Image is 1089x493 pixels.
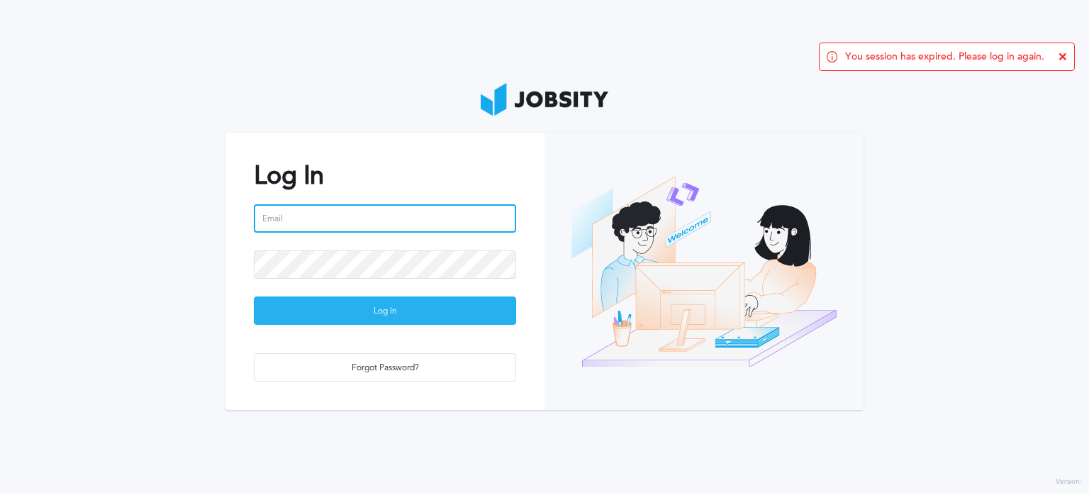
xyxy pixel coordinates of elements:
[255,354,515,382] div: Forgot Password?
[845,51,1044,62] span: You session has expired. Please log in again.
[254,297,516,325] button: Log In
[1056,478,1082,487] label: Version:
[254,161,516,190] h2: Log In
[254,204,516,233] input: Email
[255,297,515,326] div: Log In
[254,353,516,382] button: Forgot Password?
